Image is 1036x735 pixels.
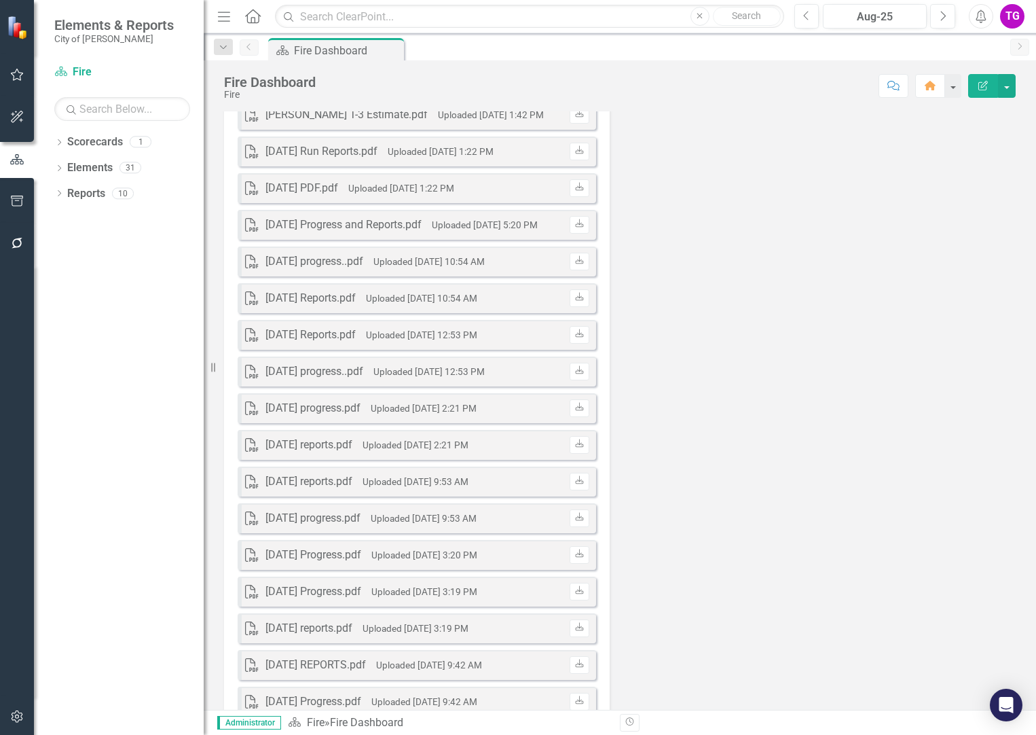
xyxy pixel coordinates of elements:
[363,623,468,634] small: Uploaded [DATE] 3:19 PM
[265,511,360,526] div: [DATE] progress.pdf
[54,97,190,121] input: Search Below...
[363,440,468,450] small: Uploaded [DATE] 2:21 PM
[348,183,454,194] small: Uploaded [DATE] 1:22 PM
[371,403,477,414] small: Uploaded [DATE] 2:21 PM
[307,716,325,729] a: Fire
[67,135,123,150] a: Scorecards
[438,109,544,120] small: Uploaded [DATE] 1:42 PM
[265,107,428,123] div: [PERSON_NAME] T-3 Estimate.pdf
[371,550,477,560] small: Uploaded [DATE] 3:20 PM
[371,586,477,597] small: Uploaded [DATE] 3:19 PM
[828,9,922,25] div: Aug-25
[288,715,610,731] div: »
[373,256,485,267] small: Uploaded [DATE] 10:54 AM
[265,327,356,343] div: [DATE] Reports.pdf
[265,584,361,600] div: [DATE] Progress.pdf
[373,366,485,377] small: Uploaded [DATE] 12:53 PM
[330,716,403,729] div: Fire Dashboard
[388,146,494,157] small: Uploaded [DATE] 1:22 PM
[54,17,174,33] span: Elements & Reports
[54,65,190,80] a: Fire
[224,75,316,90] div: Fire Dashboard
[265,364,363,380] div: [DATE] progress..pdf
[366,329,477,340] small: Uploaded [DATE] 12:53 PM
[713,7,781,26] button: Search
[7,15,31,39] img: ClearPoint Strategy
[265,474,352,490] div: [DATE] reports.pdf
[217,716,281,730] span: Administrator
[265,401,360,416] div: [DATE] progress.pdf
[376,660,482,670] small: Uploaded [DATE] 9:42 AM
[119,162,141,174] div: 31
[732,10,761,21] span: Search
[265,144,377,160] div: [DATE] Run Reports.pdf
[265,437,352,453] div: [DATE] reports.pdf
[67,186,105,202] a: Reports
[265,694,361,710] div: [DATE] Progress.pdf
[275,5,783,29] input: Search ClearPoint...
[224,90,316,100] div: Fire
[130,137,151,148] div: 1
[54,33,174,44] small: City of [PERSON_NAME]
[990,689,1022,721] div: Open Intercom Messenger
[294,42,401,59] div: Fire Dashboard
[265,548,361,563] div: [DATE] Progress.pdf
[265,181,338,196] div: [DATE] PDF.pdf
[265,658,366,673] div: [DATE] REPORTS.pdf
[112,187,134,199] div: 10
[371,696,477,707] small: Uploaded [DATE] 9:42 AM
[371,513,477,524] small: Uploaded [DATE] 9:53 AM
[1000,4,1024,29] button: TG
[363,476,468,487] small: Uploaded [DATE] 9:53 AM
[265,254,363,270] div: [DATE] progress..pdf
[823,4,927,29] button: Aug-25
[265,291,356,306] div: [DATE] Reports.pdf
[67,160,113,176] a: Elements
[265,217,422,233] div: [DATE] Progress and Reports.pdf
[432,219,538,230] small: Uploaded [DATE] 5:20 PM
[265,621,352,637] div: [DATE] reports.pdf
[366,293,477,304] small: Uploaded [DATE] 10:54 AM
